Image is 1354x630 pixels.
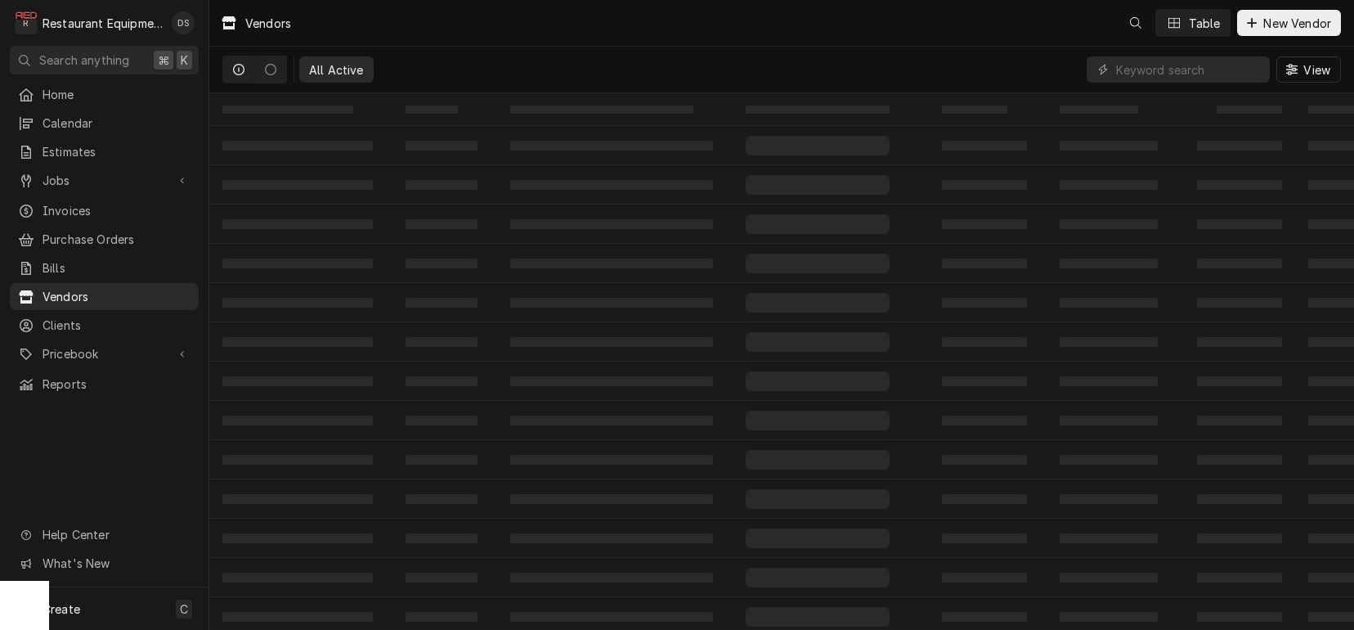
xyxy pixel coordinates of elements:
[746,450,890,470] span: ‌
[1123,10,1149,36] button: Open search
[1060,337,1158,347] span: ‌
[942,612,1027,622] span: ‌
[1060,106,1138,114] span: ‌
[1060,455,1158,465] span: ‌
[746,568,890,587] span: ‌
[15,11,38,34] div: Restaurant Equipment Diagnostics's Avatar
[406,612,477,622] span: ‌
[746,411,890,430] span: ‌
[43,288,191,305] span: Vendors
[1060,533,1158,543] span: ‌
[1197,298,1282,308] span: ‌
[510,494,713,504] span: ‌
[510,141,713,151] span: ‌
[43,231,191,248] span: Purchase Orders
[1197,416,1282,425] span: ‌
[746,371,890,391] span: ‌
[942,141,1027,151] span: ‌
[746,293,890,313] span: ‌
[43,259,191,277] span: Bills
[10,81,199,108] a: Home
[406,573,477,583] span: ‌
[43,143,191,160] span: Estimates
[942,106,1007,114] span: ‌
[406,259,477,268] span: ‌
[180,601,188,618] span: C
[222,573,373,583] span: ‌
[746,607,890,627] span: ‌
[43,202,191,219] span: Invoices
[406,376,477,386] span: ‌
[43,115,191,132] span: Calendar
[1197,141,1282,151] span: ‌
[222,106,353,114] span: ‌
[309,61,364,79] div: All Active
[510,337,713,347] span: ‌
[158,52,169,69] span: ⌘
[222,180,373,190] span: ‌
[1217,106,1282,114] span: ‌
[942,376,1027,386] span: ‌
[746,254,890,273] span: ‌
[406,533,477,543] span: ‌
[1260,15,1334,32] span: New Vendor
[1300,61,1334,79] span: View
[746,332,890,352] span: ‌
[746,214,890,234] span: ‌
[1276,56,1341,83] button: View
[43,555,189,572] span: What's New
[1197,533,1282,543] span: ‌
[746,175,890,195] span: ‌
[510,416,713,425] span: ‌
[10,197,199,224] a: Invoices
[746,106,890,114] span: ‌
[1189,15,1221,32] div: Table
[222,455,373,465] span: ‌
[1237,10,1341,36] button: New Vendor
[1197,455,1282,465] span: ‌
[10,226,199,253] a: Purchase Orders
[1116,56,1262,83] input: Keyword search
[172,11,195,34] div: DS
[10,138,199,165] a: Estimates
[510,259,713,268] span: ‌
[406,180,477,190] span: ‌
[43,317,191,334] span: Clients
[510,180,713,190] span: ‌
[10,254,199,281] a: Bills
[1060,259,1158,268] span: ‌
[406,455,477,465] span: ‌
[43,526,189,543] span: Help Center
[1060,573,1158,583] span: ‌
[222,141,373,151] span: ‌
[222,533,373,543] span: ‌
[510,219,713,229] span: ‌
[510,455,713,465] span: ‌
[43,172,166,189] span: Jobs
[406,106,458,114] span: ‌
[10,167,199,194] a: Go to Jobs
[43,345,166,362] span: Pricebook
[1197,573,1282,583] span: ‌
[39,52,129,69] span: Search anything
[1060,180,1158,190] span: ‌
[43,86,191,103] span: Home
[43,602,80,616] span: Create
[1060,494,1158,504] span: ‌
[942,259,1027,268] span: ‌
[222,612,373,622] span: ‌
[15,11,38,34] div: R
[10,550,199,577] a: Go to What's New
[1060,219,1158,229] span: ‌
[942,337,1027,347] span: ‌
[1197,180,1282,190] span: ‌
[942,416,1027,425] span: ‌
[942,494,1027,504] span: ‌
[746,529,890,548] span: ‌
[406,337,477,347] span: ‌
[43,376,191,393] span: Reports
[942,298,1027,308] span: ‌
[10,521,199,548] a: Go to Help Center
[172,11,195,34] div: Derek Stewart's Avatar
[1197,612,1282,622] span: ‌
